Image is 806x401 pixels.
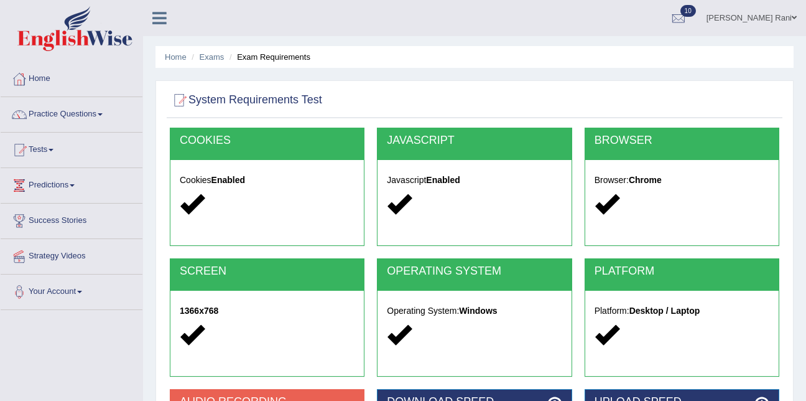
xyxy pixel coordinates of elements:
h5: Platform: [595,306,769,316]
a: Your Account [1,275,142,306]
h5: Operating System: [387,306,562,316]
strong: 1366x768 [180,306,218,316]
h5: Javascript [387,176,562,185]
h5: Cookies [180,176,354,185]
h5: Browser: [595,176,769,185]
a: Home [1,62,142,93]
strong: Chrome [629,175,662,185]
h2: OPERATING SYSTEM [387,265,562,278]
h2: JAVASCRIPT [387,134,562,147]
span: 10 [680,5,696,17]
strong: Enabled [211,175,245,185]
a: Strategy Videos [1,239,142,270]
a: Practice Questions [1,97,142,128]
h2: SCREEN [180,265,354,278]
h2: System Requirements Test [170,91,322,110]
a: Predictions [1,168,142,199]
a: Success Stories [1,204,142,235]
h2: PLATFORM [595,265,769,278]
h2: BROWSER [595,134,769,147]
strong: Enabled [426,175,460,185]
strong: Windows [459,306,497,316]
li: Exam Requirements [226,51,310,63]
h2: COOKIES [180,134,354,147]
a: Tests [1,133,142,164]
strong: Desktop / Laptop [629,306,700,316]
a: Home [165,52,187,62]
a: Exams [200,52,225,62]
